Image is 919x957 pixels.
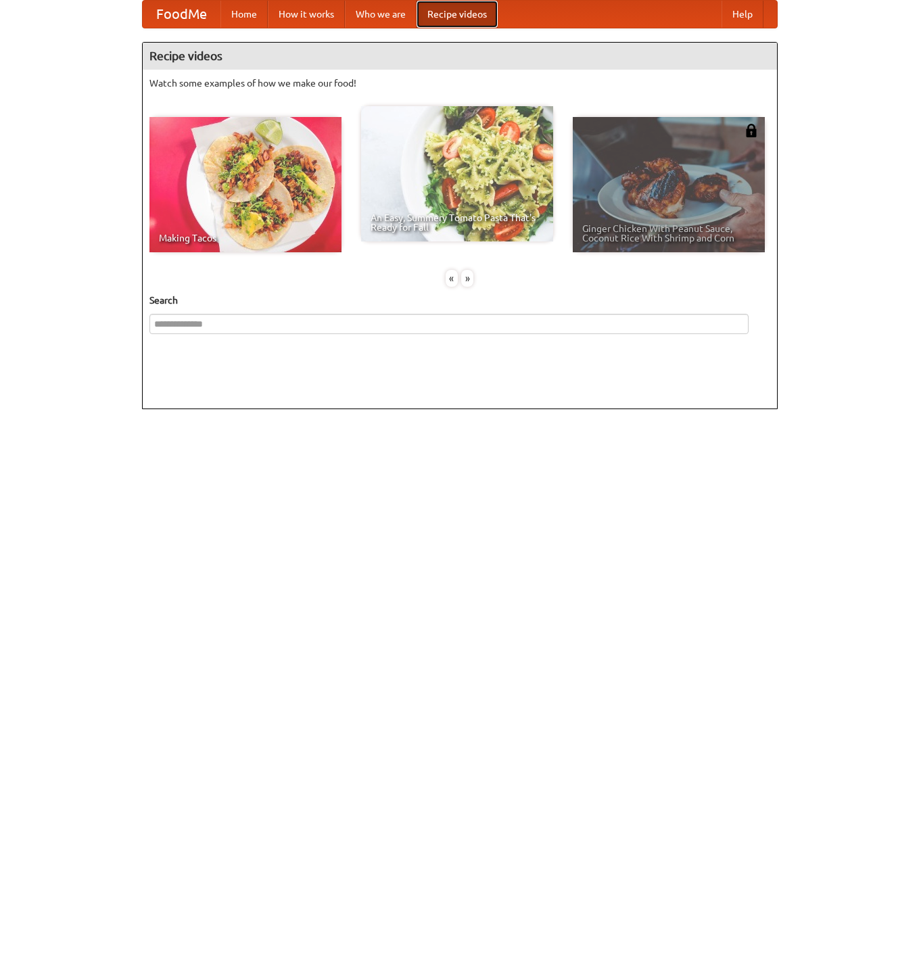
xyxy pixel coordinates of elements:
h5: Search [149,294,770,307]
a: Recipe videos [417,1,498,28]
span: An Easy, Summery Tomato Pasta That's Ready for Fall [371,213,544,232]
a: Home [220,1,268,28]
div: « [446,270,458,287]
span: Making Tacos [159,233,332,243]
a: FoodMe [143,1,220,28]
a: How it works [268,1,345,28]
a: An Easy, Summery Tomato Pasta That's Ready for Fall [361,106,553,241]
h4: Recipe videos [143,43,777,70]
a: Making Tacos [149,117,341,252]
a: Help [722,1,763,28]
p: Watch some examples of how we make our food! [149,76,770,90]
a: Who we are [345,1,417,28]
img: 483408.png [745,124,758,137]
div: » [461,270,473,287]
